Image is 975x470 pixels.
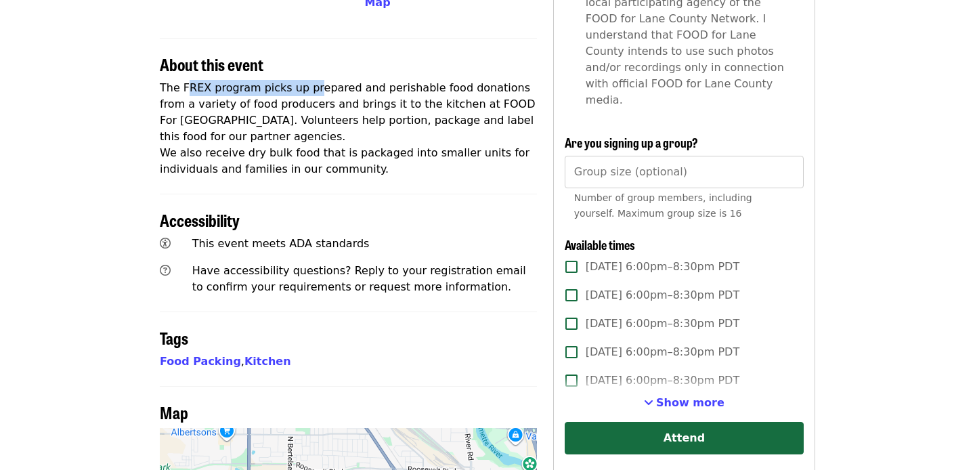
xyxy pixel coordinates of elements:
a: Food Packing [160,355,241,368]
span: [DATE] 6:00pm–8:30pm PDT [586,259,739,275]
span: Accessibility [160,208,240,232]
button: Attend [565,422,804,454]
a: Kitchen [244,355,291,368]
span: This event meets ADA standards [192,237,370,250]
span: [DATE] 6:00pm–8:30pm PDT [586,344,739,360]
span: About this event [160,52,263,76]
span: Show more [656,396,724,409]
span: Are you signing up a group? [565,133,698,151]
i: universal-access icon [160,237,171,250]
span: Map [160,400,188,424]
span: Have accessibility questions? Reply to your registration email to confirm your requirements or re... [192,264,526,293]
button: See more timeslots [644,395,724,411]
p: The FREX program picks up prepared and perishable food donations from a variety of food producers... [160,80,537,177]
span: [DATE] 6:00pm–8:30pm PDT [586,316,739,332]
span: Available times [565,236,635,253]
span: Tags [160,326,188,349]
span: , [160,355,244,368]
input: [object Object] [565,156,804,188]
span: [DATE] 6:00pm–8:30pm PDT [586,372,739,389]
span: [DATE] 6:00pm–8:30pm PDT [586,287,739,303]
span: Number of group members, including yourself. Maximum group size is 16 [574,192,752,219]
i: question-circle icon [160,264,171,277]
